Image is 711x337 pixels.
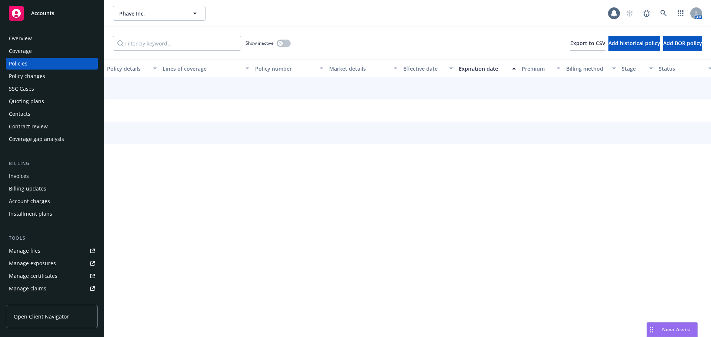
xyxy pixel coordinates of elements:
[119,10,183,17] span: Phave Inc.
[9,58,27,70] div: Policies
[9,183,46,195] div: Billing updates
[255,65,315,73] div: Policy number
[160,60,252,77] button: Lines of coverage
[6,70,98,82] a: Policy changes
[246,40,274,46] span: Show inactive
[639,6,654,21] a: Report a Bug
[456,60,519,77] button: Expiration date
[570,36,605,51] button: Export to CSV
[6,183,98,195] a: Billing updates
[113,6,206,21] button: Phave Inc.
[647,322,698,337] button: Nova Assist
[9,33,32,44] div: Overview
[6,235,98,242] div: Tools
[9,208,52,220] div: Installment plans
[656,6,671,21] a: Search
[107,65,148,73] div: Policy details
[9,121,48,132] div: Contract review
[570,40,605,47] span: Export to CSV
[662,326,691,333] span: Nova Assist
[6,33,98,44] a: Overview
[163,65,241,73] div: Lines of coverage
[6,45,98,57] a: Coverage
[659,65,704,73] div: Status
[6,283,98,294] a: Manage claims
[622,65,645,73] div: Stage
[459,65,508,73] div: Expiration date
[6,270,98,282] a: Manage certificates
[9,45,32,57] div: Coverage
[9,245,40,257] div: Manage files
[6,295,98,307] a: Manage BORs
[6,133,98,145] a: Coverage gap analysis
[31,10,54,16] span: Accounts
[9,133,64,145] div: Coverage gap analysis
[104,60,160,77] button: Policy details
[673,6,688,21] a: Switch app
[6,108,98,120] a: Contacts
[113,36,241,51] input: Filter by keyword...
[9,108,30,120] div: Contacts
[9,195,50,207] div: Account charges
[329,65,389,73] div: Market details
[9,83,34,95] div: SSC Cases
[9,283,46,294] div: Manage claims
[522,65,552,73] div: Premium
[6,245,98,257] a: Manage files
[663,36,702,51] button: Add BOR policy
[9,270,57,282] div: Manage certificates
[9,295,44,307] div: Manage BORs
[326,60,400,77] button: Market details
[6,83,98,95] a: SSC Cases
[252,60,326,77] button: Policy number
[6,195,98,207] a: Account charges
[6,208,98,220] a: Installment plans
[403,65,445,73] div: Effective date
[663,40,702,47] span: Add BOR policy
[6,3,98,24] a: Accounts
[6,58,98,70] a: Policies
[6,257,98,269] a: Manage exposures
[9,95,44,107] div: Quoting plans
[519,60,563,77] button: Premium
[619,60,656,77] button: Stage
[6,160,98,167] div: Billing
[563,60,619,77] button: Billing method
[6,121,98,132] a: Contract review
[608,40,660,47] span: Add historical policy
[608,36,660,51] button: Add historical policy
[14,313,69,320] span: Open Client Navigator
[622,6,637,21] a: Start snowing
[6,95,98,107] a: Quoting plans
[6,170,98,182] a: Invoices
[400,60,456,77] button: Effective date
[9,170,29,182] div: Invoices
[647,323,656,337] div: Drag to move
[9,257,56,269] div: Manage exposures
[9,70,45,82] div: Policy changes
[566,65,608,73] div: Billing method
